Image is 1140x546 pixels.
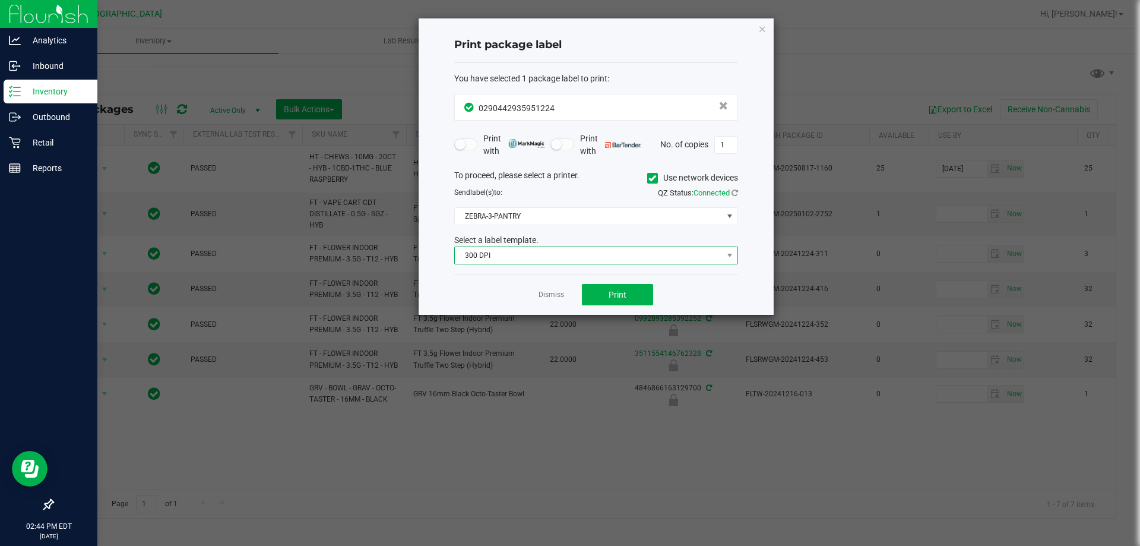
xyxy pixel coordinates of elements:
p: Analytics [21,33,92,48]
p: Outbound [21,110,92,124]
inline-svg: Reports [9,162,21,174]
img: bartender.png [605,142,641,148]
inline-svg: Analytics [9,34,21,46]
span: 0290442935951224 [479,103,555,113]
div: Select a label template. [445,234,747,247]
span: label(s) [470,188,494,197]
div: : [454,72,738,85]
span: You have selected 1 package label to print [454,74,607,83]
span: Print [609,290,626,299]
span: QZ Status: [658,188,738,197]
inline-svg: Inbound [9,60,21,72]
span: 300 DPI [455,247,723,264]
p: Inventory [21,84,92,99]
p: [DATE] [5,532,92,541]
h4: Print package label [454,37,738,53]
p: Inbound [21,59,92,73]
span: No. of copies [660,139,708,149]
inline-svg: Outbound [9,111,21,123]
a: Dismiss [539,290,564,300]
span: Print with [580,132,641,157]
button: Print [582,284,653,305]
inline-svg: Inventory [9,86,21,97]
iframe: Resource center [12,451,47,487]
p: 02:44 PM EDT [5,521,92,532]
span: Print with [483,132,544,157]
span: ZEBRA-3-PANTRY [455,208,723,225]
p: Retail [21,135,92,150]
inline-svg: Retail [9,137,21,149]
p: Reports [21,161,92,175]
span: In Sync [464,101,476,113]
div: To proceed, please select a printer. [445,169,747,187]
span: Connected [693,188,730,197]
img: mark_magic_cybra.png [508,139,544,148]
label: Use network devices [647,172,738,184]
span: Send to: [454,188,502,197]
